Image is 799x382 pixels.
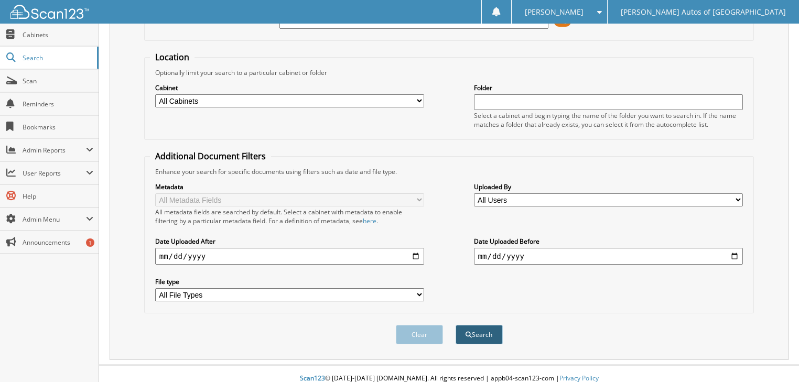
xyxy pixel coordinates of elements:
[23,30,93,39] span: Cabinets
[150,150,271,162] legend: Additional Document Filters
[363,216,376,225] a: here
[23,123,93,132] span: Bookmarks
[474,248,743,265] input: end
[474,182,743,191] label: Uploaded By
[23,100,93,108] span: Reminders
[23,146,86,155] span: Admin Reports
[23,77,93,85] span: Scan
[155,208,425,225] div: All metadata fields are searched by default. Select a cabinet with metadata to enable filtering b...
[155,277,425,286] label: File type
[10,5,89,19] img: scan123-logo-white.svg
[23,238,93,247] span: Announcements
[525,9,584,15] span: [PERSON_NAME]
[23,169,86,178] span: User Reports
[150,51,195,63] legend: Location
[23,215,86,224] span: Admin Menu
[155,83,425,92] label: Cabinet
[155,248,425,265] input: start
[23,192,93,201] span: Help
[396,325,443,344] button: Clear
[456,325,503,344] button: Search
[86,238,94,247] div: 1
[23,53,92,62] span: Search
[155,237,425,246] label: Date Uploaded After
[474,111,743,129] div: Select a cabinet and begin typing the name of the folder you want to search in. If the name match...
[150,68,749,77] div: Optionally limit your search to a particular cabinet or folder
[474,237,743,246] label: Date Uploaded Before
[150,167,749,176] div: Enhance your search for specific documents using filters such as date and file type.
[474,83,743,92] label: Folder
[621,9,786,15] span: [PERSON_NAME] Autos of [GEOGRAPHIC_DATA]
[155,182,425,191] label: Metadata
